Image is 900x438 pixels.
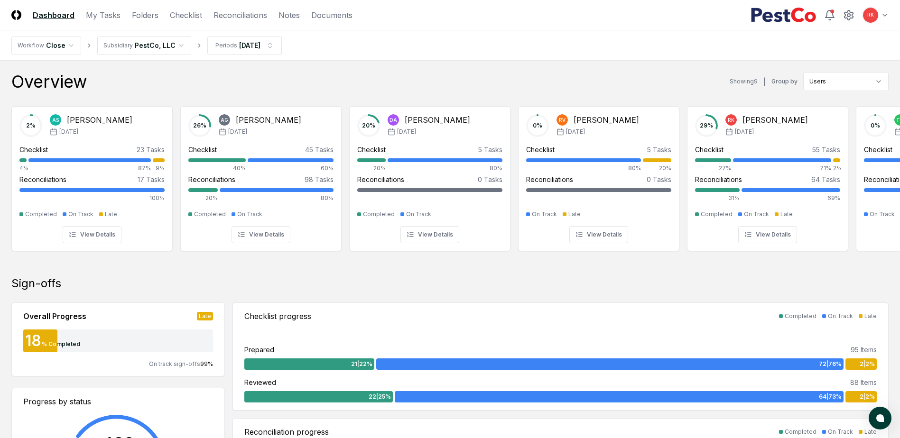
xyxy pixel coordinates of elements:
[244,310,311,322] div: Checklist progress
[19,145,48,155] div: Checklist
[239,40,260,50] div: [DATE]
[86,9,121,21] a: My Tasks
[869,407,891,429] button: atlas-launcher
[738,226,797,243] button: View Details
[862,7,879,24] button: RK
[228,128,247,136] span: [DATE]
[149,360,200,367] span: On track sign-offs
[170,9,202,21] a: Checklist
[695,194,740,202] div: 31%
[569,226,628,243] button: View Details
[405,114,470,126] div: [PERSON_NAME]
[811,174,840,184] div: 64 Tasks
[236,114,301,126] div: [PERSON_NAME]
[647,174,671,184] div: 0 Tasks
[771,79,798,84] label: Group by
[870,210,895,219] div: On Track
[526,174,573,184] div: Reconciliations
[237,210,262,219] div: On Track
[864,428,877,436] div: Late
[742,194,840,202] div: 69%
[197,312,213,320] div: Late
[232,226,290,243] button: View Details
[397,128,416,136] span: [DATE]
[68,210,93,219] div: On Track
[138,174,165,184] div: 17 Tasks
[785,312,816,320] div: Completed
[388,164,502,173] div: 80%
[357,174,404,184] div: Reconciliations
[19,194,165,202] div: 100%
[305,145,334,155] div: 45 Tasks
[763,77,766,87] div: |
[63,226,121,243] button: View Details
[188,164,246,173] div: 40%
[28,164,151,173] div: 87%
[244,377,276,387] div: Reviewed
[478,174,502,184] div: 0 Tasks
[812,145,840,155] div: 55 Tasks
[18,41,44,50] div: Workflow
[278,9,300,21] a: Notes
[59,128,78,136] span: [DATE]
[369,392,391,401] span: 22 | 25 %
[695,174,742,184] div: Reconciliations
[220,194,334,202] div: 80%
[33,9,74,21] a: Dashboard
[11,72,87,91] div: Overview
[215,41,237,50] div: Periods
[19,174,66,184] div: Reconciliations
[864,145,892,155] div: Checklist
[25,210,57,219] div: Completed
[851,345,877,355] div: 95 Items
[735,128,754,136] span: [DATE]
[232,302,889,411] a: Checklist progressCompletedOn TrackLatePrepared95 Items21|22%72|76%2|2%Reviewed88 Items22|25%64|7...
[751,8,816,23] img: PestCo logo
[828,312,853,320] div: On Track
[559,117,566,124] span: RV
[188,194,218,202] div: 20%
[526,164,641,173] div: 80%
[357,164,386,173] div: 20%
[105,210,117,219] div: Late
[860,392,875,401] span: 2 | 2 %
[574,114,639,126] div: [PERSON_NAME]
[406,210,431,219] div: On Track
[188,174,235,184] div: Reconciliations
[860,360,875,368] span: 2 | 2 %
[311,9,353,21] a: Documents
[400,226,459,243] button: View Details
[733,164,831,173] div: 71%
[137,145,165,155] div: 23 Tasks
[780,210,793,219] div: Late
[52,117,59,124] span: AS
[568,210,581,219] div: Late
[153,164,165,173] div: 9%
[103,41,133,50] div: Subsidiary
[351,360,372,368] span: 21 | 22 %
[41,340,80,348] div: % Completed
[643,164,671,173] div: 20%
[194,210,226,219] div: Completed
[357,145,386,155] div: Checklist
[11,276,889,291] div: Sign-offs
[687,99,848,251] a: 29%RK[PERSON_NAME][DATE]Checklist55 Tasks27%71%2%Reconciliations64 Tasks31%69%CompletedOn TrackLa...
[864,312,877,320] div: Late
[819,360,842,368] span: 72 | 76 %
[390,117,397,124] span: DA
[850,377,877,387] div: 88 Items
[67,114,132,126] div: [PERSON_NAME]
[11,99,173,251] a: 2%AS[PERSON_NAME][DATE]Checklist23 Tasks4%87%9%Reconciliations17 Tasks100%CompletedOn TrackLateVi...
[19,164,27,173] div: 4%
[305,174,334,184] div: 98 Tasks
[11,36,282,55] nav: breadcrumb
[566,128,585,136] span: [DATE]
[867,11,874,18] span: RK
[833,164,840,173] div: 2%
[248,164,334,173] div: 60%
[132,9,158,21] a: Folders
[532,210,557,219] div: On Track
[188,145,217,155] div: Checklist
[828,428,853,436] div: On Track
[363,210,395,219] div: Completed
